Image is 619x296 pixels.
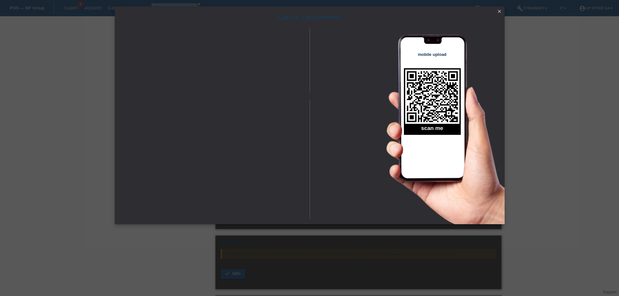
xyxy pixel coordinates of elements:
[495,8,504,16] a: close
[124,44,298,206] iframe: Upload
[115,13,505,21] h1: Carica i documenti
[497,9,502,14] i: close
[404,125,461,135] h2: scan me
[404,52,461,57] h4: mobile upload
[298,93,321,99] span: o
